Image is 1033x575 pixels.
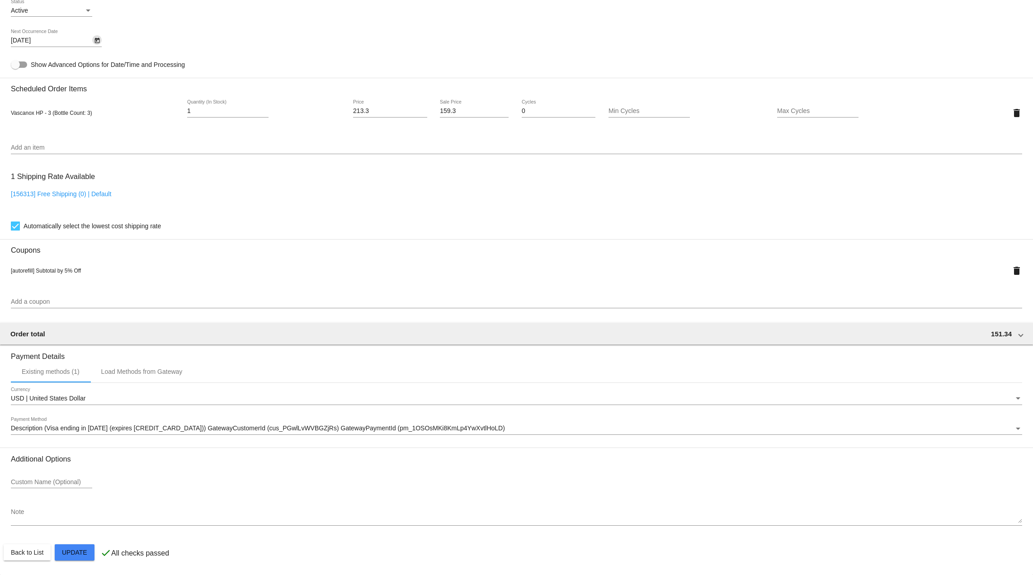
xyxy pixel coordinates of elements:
span: Vascanox HP - 3 (Bottle Count: 3) [11,110,92,116]
mat-icon: delete [1011,108,1022,118]
button: Open calendar [92,35,102,45]
input: Min Cycles [608,108,690,115]
input: Add a coupon [11,298,1022,306]
p: All checks passed [111,549,169,557]
mat-select: Payment Method [11,425,1022,432]
span: 151.34 [991,330,1012,338]
span: Update [62,549,87,556]
input: Add an item [11,144,1022,151]
input: Max Cycles [777,108,858,115]
input: Quantity (In Stock) [187,108,269,115]
mat-icon: check [100,547,111,558]
span: Order total [10,330,45,338]
span: [autorefill] Subtotal by 5% Off [11,268,81,274]
input: Next Occurrence Date [11,37,92,44]
mat-select: Status [11,7,92,14]
span: Show Advanced Options for Date/Time and Processing [31,60,185,69]
span: USD | United States Dollar [11,395,85,402]
span: Description (Visa ending in [DATE] (expires [CREDIT_CARD_DATA])) GatewayCustomerId (cus_PGwlLvWVB... [11,424,505,432]
span: Active [11,7,28,14]
input: Price [353,108,427,115]
span: Automatically select the lowest cost shipping rate [24,221,161,231]
h3: Additional Options [11,455,1022,463]
input: Custom Name (Optional) [11,479,92,486]
h3: Scheduled Order Items [11,78,1022,93]
div: Load Methods from Gateway [101,368,183,375]
span: Back to List [11,549,43,556]
mat-icon: delete [1011,265,1022,276]
input: Sale Price [440,108,509,115]
input: Cycles [522,108,596,115]
button: Update [55,544,94,561]
mat-select: Currency [11,395,1022,402]
h3: Coupons [11,239,1022,255]
h3: Payment Details [11,345,1022,361]
a: [156313] Free Shipping (0) | Default [11,190,111,198]
h3: 1 Shipping Rate Available [11,167,95,186]
button: Back to List [4,544,51,561]
div: Existing methods (1) [22,368,80,375]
